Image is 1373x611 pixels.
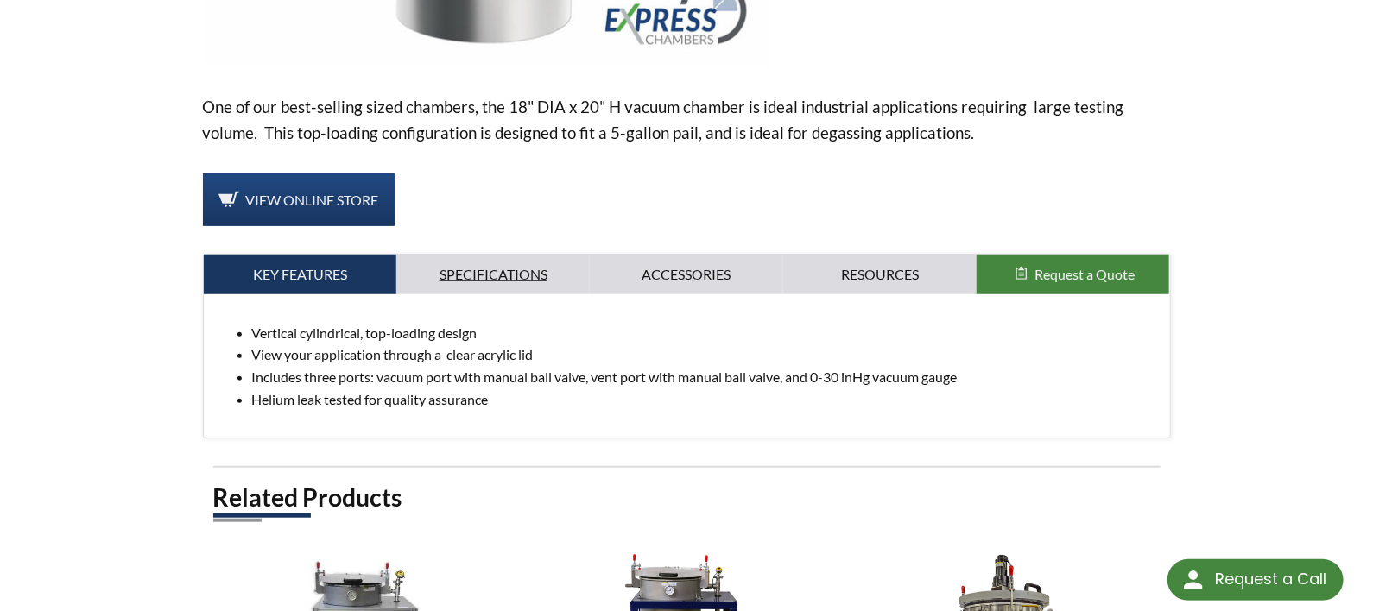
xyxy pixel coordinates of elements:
[396,255,590,294] a: Specifications
[977,255,1170,294] button: Request a Quote
[783,255,977,294] a: Resources
[204,255,397,294] a: Key Features
[1034,266,1135,282] span: Request a Quote
[1167,559,1344,601] div: Request a Call
[1215,559,1326,599] div: Request a Call
[252,366,1156,388] li: Includes three ports: vacuum port with manual ball valve, vent port with manual ball valve, and 0...
[252,343,1156,366] li: View your application through a clear acrylic lid
[203,173,395,227] a: View Online Store
[203,94,1171,146] p: One of our best-selling sized chambers, the 18" DIA x 20" H vacuum chamber is ideal industrial ap...
[213,482,1161,513] h2: Related Products
[1180,566,1207,594] img: round button
[252,322,1156,344] li: Vertical cylindrical, top-loading design
[252,388,1156,411] li: Helium leak tested for quality assurance
[246,192,379,208] span: View Online Store
[590,255,783,294] a: Accessories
